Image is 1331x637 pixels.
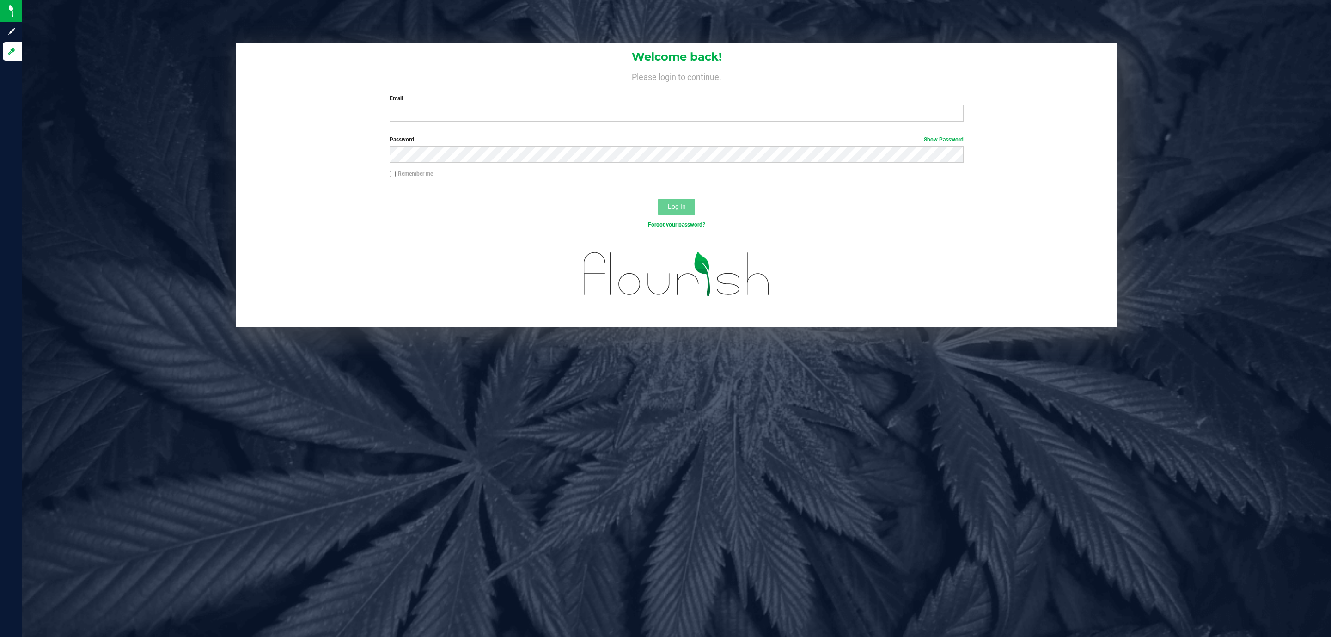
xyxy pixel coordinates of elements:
[668,203,686,210] span: Log In
[390,136,414,143] span: Password
[390,94,964,103] label: Email
[567,239,787,309] img: flourish_logo.svg
[7,27,16,36] inline-svg: Sign up
[390,170,433,178] label: Remember me
[390,171,396,178] input: Remember me
[924,136,964,143] a: Show Password
[7,47,16,56] inline-svg: Log in
[658,199,695,215] button: Log In
[648,221,705,228] a: Forgot your password?
[236,51,1117,63] h1: Welcome back!
[236,70,1117,81] h4: Please login to continue.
